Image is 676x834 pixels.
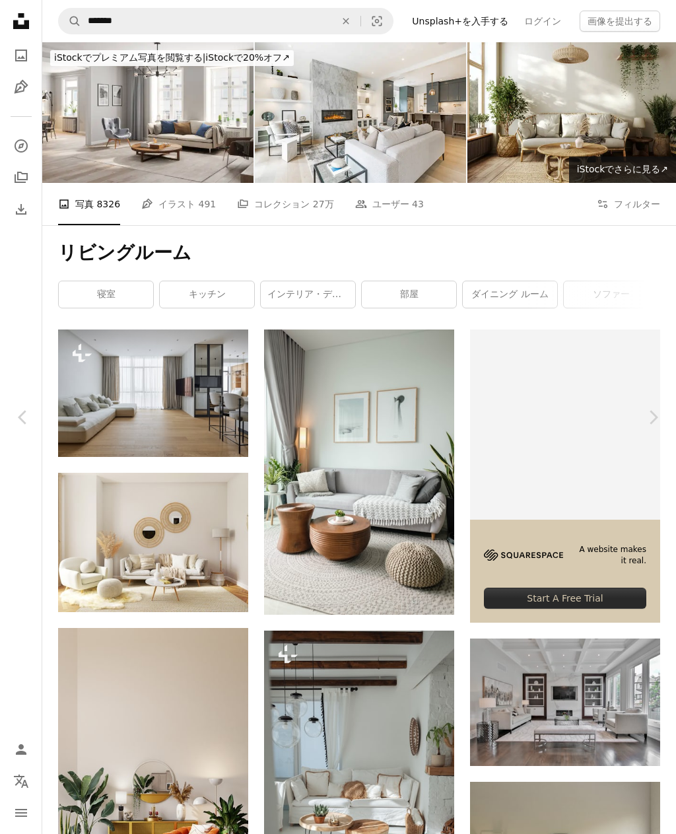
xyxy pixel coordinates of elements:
a: イラスト [8,74,34,100]
a: 写真 [8,42,34,69]
a: キッチン [160,281,254,308]
a: A website makes it real.Start A Free Trial [470,330,660,623]
img: スカンジナビアスタイルの居心地の良いリビングルームのインテリア [42,42,253,183]
button: メニュー [8,800,34,826]
span: 491 [199,197,217,211]
a: 寝室 [59,281,153,308]
a: ログイン / 登録する [8,736,34,763]
a: ログイン [516,11,569,32]
span: iStockでさらに見る ↗ [577,164,668,174]
div: Start A Free Trial [484,588,646,609]
button: 画像を提出する [580,11,660,32]
a: インテリア・デザイン [261,281,355,308]
a: ユーザー 43 [355,183,424,225]
a: iStockでさらに見る↗ [569,156,676,183]
img: 家具と薄型テレビでいっぱいのリビングルーム [58,330,248,456]
a: ソファー [564,281,658,308]
h1: リビングルーム [58,241,660,265]
img: 家具と鏡でいっぱいのリビングルーム [58,473,248,612]
img: a living room filled with furniture and a large window [264,330,454,615]
a: コレクション [8,164,34,191]
a: 部屋 [362,281,456,308]
span: iStockでプレミアム写真を閲覧する | [54,52,205,63]
a: 白いソファの近くに白い木製のコーヒーテーブル [470,696,660,708]
a: 次へ [630,354,676,481]
button: フィルター [597,183,660,225]
a: Unsplash+を入手する [404,11,516,32]
img: 白いソファの近くに白い木製のコーヒーテーブル [470,639,660,765]
a: ダイニング ルーム [463,281,557,308]
span: 27万 [313,197,334,211]
a: a living room filled with furniture and a large window [264,466,454,478]
img: モダンで現代的な家のインテリア、リビングルーム、ダイニングルーム、キッチン、バスルーム、寝室、オフィス、書斎、玄関、階段、玄関、廊下。キッチンのインテリアは広々としており� [255,42,466,183]
a: 家具と薄型テレビでいっぱいのリビングルーム [58,387,248,399]
a: 家具と鏡でいっぱいのリビングルーム [58,536,248,548]
button: ビジュアル検索 [361,9,393,34]
a: 家具と暖炉でいっぱいのリビングルーム [264,767,454,779]
button: 言語 [8,768,34,794]
a: イラスト 491 [141,183,216,225]
form: サイト内でビジュアルを探す [58,8,393,34]
div: iStockで20%オフ ↗ [50,50,294,66]
a: 探す [8,133,34,159]
span: A website makes it real. [579,544,646,567]
button: Unsplashで検索する [59,9,81,34]
a: green plant on white ceramic pot [58,790,248,802]
a: コレクション 27万 [237,183,333,225]
button: 全てクリア [331,9,360,34]
img: file-1705255347840-230a6ab5bca9image [484,549,563,561]
a: ダウンロード履歴 [8,196,34,223]
a: iStockでプレミアム写真を閲覧する|iStockで20%オフ↗ [42,42,302,74]
span: 43 [412,197,424,211]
